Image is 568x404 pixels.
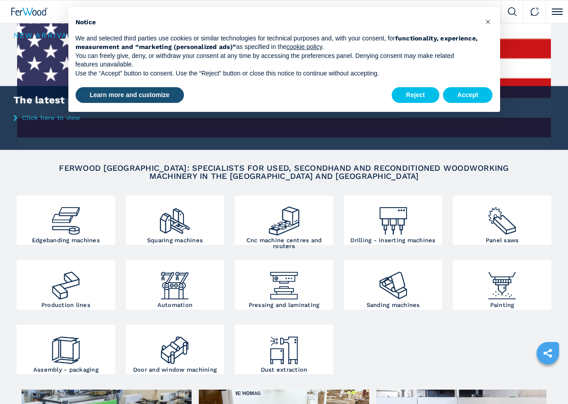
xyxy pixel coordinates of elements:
h2: FERWOOD [GEOGRAPHIC_DATA]: SPECIALISTS FOR USED, SECONDHAND AND RECONDITIONED WOODWORKING MACHINE... [39,164,530,180]
a: Cnc machine centres and routers [235,195,333,245]
h3: Assembly - packaging [33,367,98,373]
h3: Door and window machining [133,367,217,373]
img: Contact us [530,7,539,16]
h3: Squaring machines [147,237,203,243]
img: aspirazione_1.png [268,327,300,367]
h3: Dust extraction [261,367,308,373]
button: Accept [443,87,493,103]
img: pressa-strettoia.png [268,262,300,302]
a: Door and window machining [126,325,224,374]
a: Production lines [17,260,115,310]
img: sezionatrici_2.png [486,198,519,237]
h2: Notice [76,18,479,27]
img: bordatrici_1.png [49,198,82,237]
img: verniciatura_1.png [486,262,519,302]
h3: Panel saws [486,237,519,243]
a: Panel saws [453,195,551,245]
a: cookie policy [286,43,322,50]
a: Sanding machines [344,260,443,310]
img: lavorazione_porte_finestre_2.png [158,327,191,367]
img: squadratrici_2.png [158,198,191,237]
img: centro_di_lavoro_cnc_2.png [268,198,300,237]
img: linee_di_produzione_2.png [49,262,82,302]
img: Ferwood [11,8,48,16]
h3: Automation [157,302,193,308]
button: Click to toggle menu [546,0,568,23]
img: The latest machines added to our USA inventory [17,22,551,148]
a: Dust extraction [235,325,333,374]
img: levigatrici_2.png [377,262,410,302]
a: Squaring machines [126,195,224,245]
p: You can freely give, deny, or withdraw your consent at any time by accessing the preferences pane... [76,52,479,69]
a: Drilling - inserting machines [344,195,443,245]
p: We and selected third parties use cookies or similar technologies for technical purposes and, wit... [76,34,479,52]
h3: Pressing and laminating [249,302,320,308]
strong: functionality, experience, measurement and “marketing (personalized ads)” [76,35,478,51]
span: × [485,16,491,27]
img: foratrici_inseritrici_2.png [377,198,410,237]
iframe: Chat [530,364,561,397]
p: Use the “Accept” button to consent. Use the “Reject” button or close this notice to continue with... [76,69,479,78]
h3: Painting [490,302,514,308]
a: Edgebanding machines [17,195,115,245]
a: sharethis [537,342,559,364]
button: Close this notice [481,14,496,29]
button: Learn more and customize [76,87,184,103]
a: Pressing and laminating [235,260,333,310]
h3: Sanding machines [367,302,420,308]
h3: Cnc machine centres and routers [237,237,331,249]
h3: Production lines [41,302,90,308]
img: automazione.png [158,262,191,302]
button: Reject [392,87,439,103]
h3: Edgebanding machines [32,237,100,243]
img: montaggio_imballaggio_2.png [49,327,82,367]
a: Painting [453,260,551,310]
a: Assembly - packaging [17,325,115,374]
h3: Drilling - inserting machines [350,237,435,243]
a: Automation [126,260,224,310]
img: Search [508,7,517,16]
